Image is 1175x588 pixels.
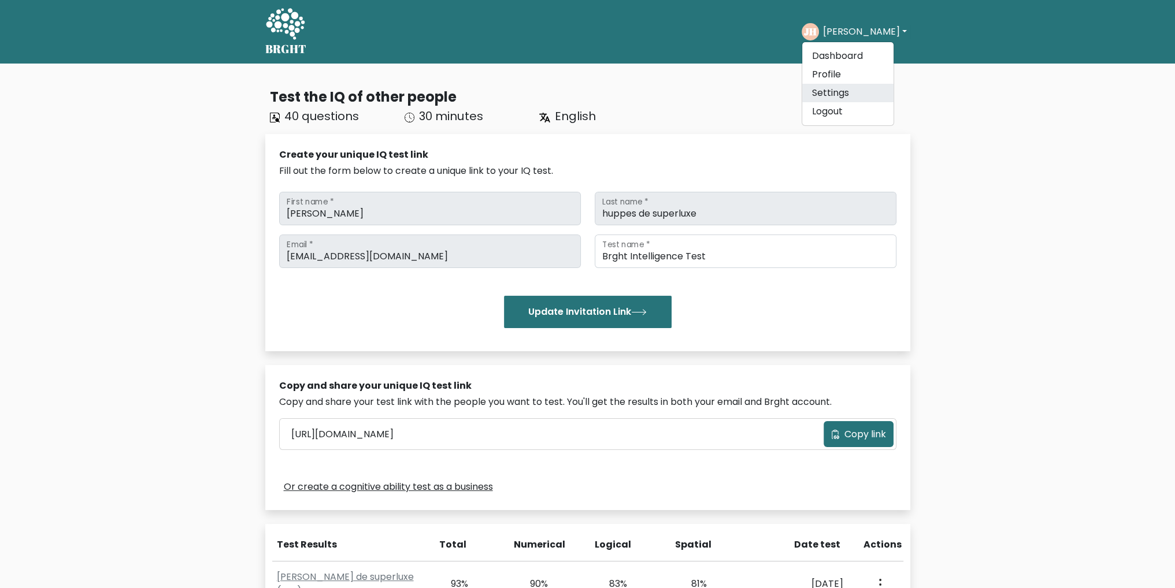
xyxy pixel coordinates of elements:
[819,24,910,39] button: [PERSON_NAME]
[284,108,359,124] span: 40 questions
[595,538,628,552] div: Logical
[279,395,896,409] div: Copy and share your test link with the people you want to test. You'll get the results in both yo...
[863,538,903,552] div: Actions
[756,538,850,552] div: Date test
[279,235,581,268] input: Email
[277,538,420,552] div: Test Results
[419,108,483,124] span: 30 minutes
[279,164,896,178] div: Fill out the form below to create a unique link to your IQ test.
[265,5,307,59] a: BRGHT
[595,192,896,225] input: Last name
[804,25,817,38] text: JH
[433,538,467,552] div: Total
[844,427,886,441] span: Copy link
[824,421,894,447] button: Copy link
[514,538,547,552] div: Numerical
[675,538,709,552] div: Spatial
[504,296,672,328] button: Update Invitation Link
[279,148,896,162] div: Create your unique IQ test link
[802,65,894,84] a: Profile
[279,192,581,225] input: First name
[555,108,596,124] span: English
[284,480,493,494] a: Or create a cognitive ability test as a business
[595,235,896,268] input: Test name
[802,102,894,121] a: Logout
[265,42,307,56] h5: BRGHT
[279,379,896,393] div: Copy and share your unique IQ test link
[802,47,894,65] a: Dashboard
[270,87,910,107] div: Test the IQ of other people
[802,84,894,102] a: Settings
